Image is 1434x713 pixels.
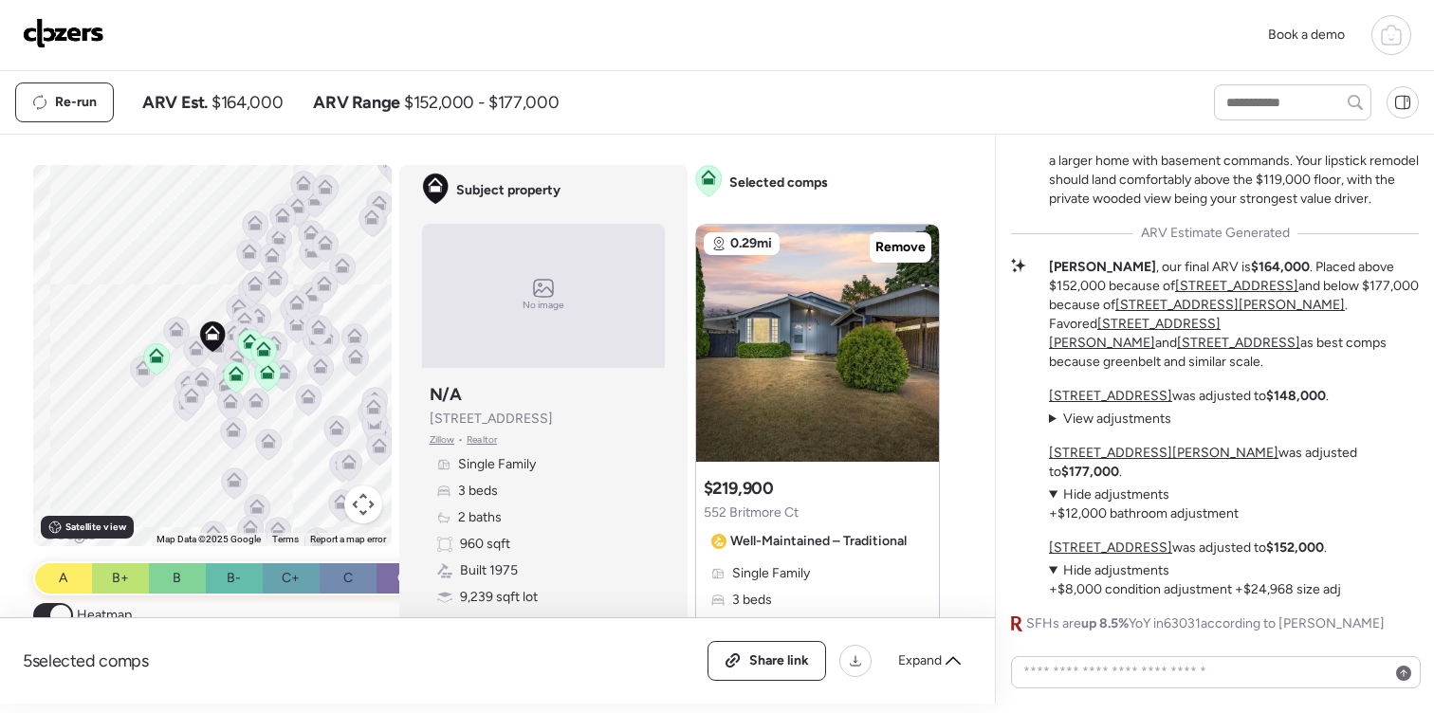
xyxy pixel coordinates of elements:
[704,477,774,500] h3: $219,900
[730,234,772,253] span: 0.29mi
[55,93,97,112] span: Re-run
[1268,27,1345,43] span: Book a demo
[523,298,564,313] span: No image
[1115,297,1345,313] a: [STREET_ADDRESS][PERSON_NAME]
[1049,258,1419,372] p: , our final ARV is . Placed above $152,000 because of and below $177,000 because of . Favored and...
[1049,539,1172,556] a: [STREET_ADDRESS]
[1063,486,1169,503] span: Hide adjustments
[1049,259,1156,275] strong: [PERSON_NAME]
[1049,387,1329,406] p: was adjusted to .
[404,91,559,114] span: $152,000 - $177,000
[1081,615,1129,631] span: up 8.5%
[458,432,463,448] span: •
[1175,278,1298,294] a: [STREET_ADDRESS]
[1049,485,1239,504] summary: Hide adjustments
[749,651,809,670] span: Share link
[1141,224,1290,243] span: ARV Estimate Generated
[1049,580,1341,599] p: +$8,000 condition adjustment +$24,968 size adj
[343,569,353,588] span: C
[59,569,67,588] span: A
[458,455,536,474] span: Single Family
[344,485,382,523] button: Map camera controls
[23,18,104,48] img: Logo
[272,534,299,544] a: Terms (opens in new tab)
[1061,464,1119,480] strong: $177,000
[282,569,300,588] span: C+
[156,534,261,544] span: Map Data ©2025 Google
[732,591,772,610] span: 3 beds
[1063,411,1171,427] span: View adjustments
[38,521,101,546] a: Open this area in Google Maps (opens a new window)
[313,91,400,114] span: ARV Range
[460,535,510,554] span: 960 sqft
[397,569,413,588] span: C-
[430,432,455,448] span: Zillow
[732,564,810,583] span: Single Family
[142,91,208,114] span: ARV Est.
[460,588,538,607] span: 9,239 sqft lot
[1266,539,1324,556] strong: $152,000
[460,561,518,580] span: Built 1975
[310,534,386,544] a: Report a map error
[65,520,126,535] span: Satellite view
[1251,259,1310,275] strong: $164,000
[1049,539,1327,558] p: was adjusted to .
[1049,445,1278,461] a: [STREET_ADDRESS][PERSON_NAME]
[1063,562,1169,578] span: Hide adjustments
[729,174,828,192] span: Selected comps
[1049,316,1221,351] a: [STREET_ADDRESS][PERSON_NAME]
[227,569,241,588] span: B-
[467,432,497,448] span: Realtor
[458,482,498,501] span: 3 beds
[1026,614,1385,633] span: SFHs are YoY in 63031 according to [PERSON_NAME]
[1049,444,1419,482] p: was adjusted to .
[456,181,561,200] span: Subject property
[1049,504,1239,523] p: +$12,000 bathroom adjustment
[1049,388,1172,404] a: [STREET_ADDRESS]
[430,383,462,406] h3: N/A
[1049,410,1171,429] summary: View adjustments
[77,606,132,625] span: Heatmap
[704,503,799,522] span: 552 Britmore Ct
[1049,561,1341,580] summary: Hide adjustments
[430,410,553,429] span: [STREET_ADDRESS]
[458,508,502,527] span: 2 baths
[173,569,181,588] span: B
[112,569,129,588] span: B+
[898,651,942,670] span: Expand
[875,238,926,257] span: Remove
[1266,388,1326,404] strong: $148,000
[730,532,907,551] span: Well-Maintained – Traditional
[1177,335,1300,351] a: [STREET_ADDRESS]
[23,649,149,672] span: 5 selected comps
[211,91,283,114] span: $164,000
[38,521,101,546] img: Google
